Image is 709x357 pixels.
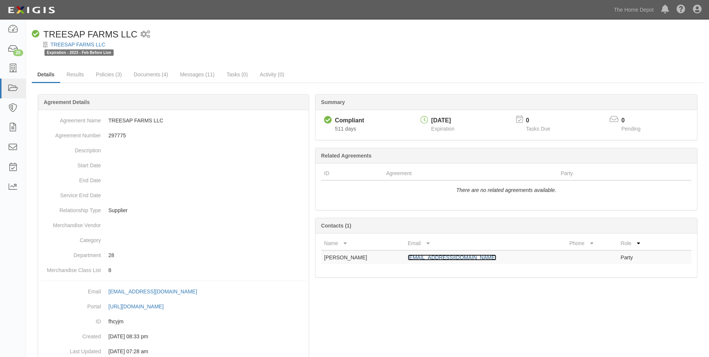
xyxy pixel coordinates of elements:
[676,5,685,14] i: Help Center - Complianz
[41,128,306,143] dd: 297775
[610,2,657,17] a: The Home Depot
[108,303,172,309] a: [URL][DOMAIN_NAME]
[108,288,197,295] div: [EMAIL_ADDRESS][DOMAIN_NAME]
[32,30,40,38] i: Compliant
[456,187,557,193] i: There are no related agreements available.
[431,116,454,125] div: [DATE]
[41,203,306,218] dd: Supplier
[321,237,405,250] th: Name
[41,218,101,229] dt: Merchandise Vendor
[431,126,454,132] span: Expiration
[618,237,662,250] th: Role
[622,126,641,132] span: Pending
[41,263,101,274] dt: Merchandise Class List
[526,126,550,132] span: Tasks Due
[41,314,101,325] dt: ID
[50,42,105,48] a: TREESAP FARMS LLC
[108,289,205,295] a: [EMAIL_ADDRESS][DOMAIN_NAME]
[128,67,174,82] a: Documents (4)
[41,344,101,355] dt: Last Updated
[13,49,23,56] div: 20
[321,167,383,180] th: ID
[61,67,90,82] a: Results
[41,158,101,169] dt: Start Date
[321,250,405,264] td: [PERSON_NAME]
[41,329,101,340] dt: Created
[41,314,306,329] dd: fhcyjm
[41,113,101,124] dt: Agreement Name
[32,28,138,41] div: TREESAP FARMS LLC
[43,29,138,39] span: TREESAP FARMS LLC
[526,116,560,125] p: 0
[41,203,101,214] dt: Relationship Type
[324,116,332,124] i: Compliant
[41,128,101,139] dt: Agreement Number
[175,67,221,82] a: Messages (11)
[321,223,351,229] b: Contacts (1)
[41,248,101,259] dt: Department
[32,67,60,83] a: Details
[90,67,127,82] a: Policies (3)
[321,99,345,105] b: Summary
[41,299,101,310] dt: Portal
[41,143,101,154] dt: Description
[44,99,90,105] b: Agreement Details
[41,233,101,244] dt: Category
[41,173,101,184] dt: End Date
[618,250,662,264] td: Party
[41,188,101,199] dt: Service End Date
[44,49,114,56] span: Expiration - 2023 - Feb Before Live
[141,31,150,39] i: 1 scheduled workflow
[383,167,558,180] th: Agreement
[6,3,57,17] img: logo-5460c22ac91f19d4615b14bd174203de0afe785f0fc80cf4dbbc73dc1793850b.png
[335,116,364,125] div: Compliant
[566,237,617,250] th: Phone
[41,329,306,344] dd: [DATE] 08:33 pm
[41,284,101,295] dt: Email
[221,67,253,82] a: Tasks (0)
[108,251,306,259] p: 28
[41,113,306,128] dd: TREESAP FARMS LLC
[405,237,566,250] th: Email
[254,67,290,82] a: Activity (0)
[408,254,496,260] a: [EMAIL_ADDRESS][DOMAIN_NAME]
[335,126,356,132] span: Since 04/16/2024
[558,167,658,180] th: Party
[108,266,306,274] p: 8
[321,153,372,159] b: Related Agreements
[622,116,650,125] p: 0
